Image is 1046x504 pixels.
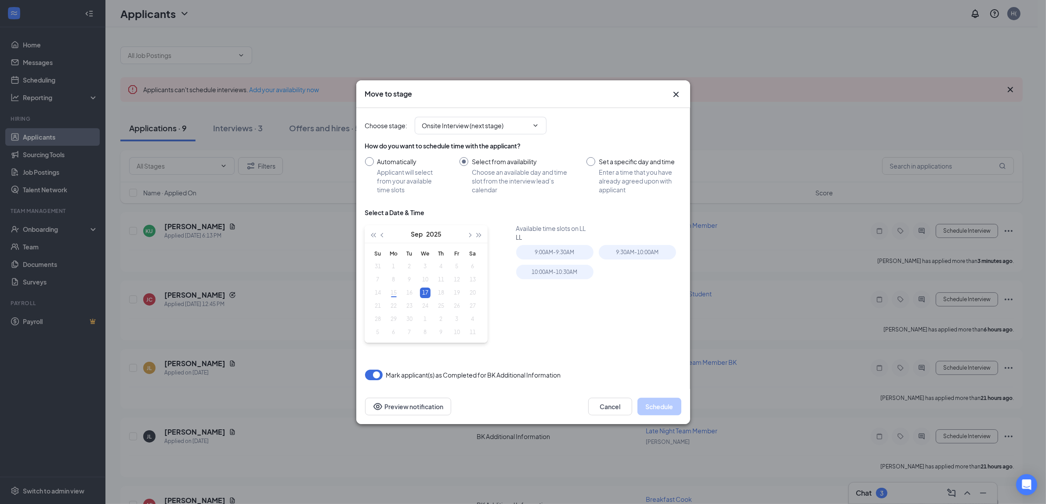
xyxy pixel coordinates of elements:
th: We [417,247,433,260]
div: 10:00AM - 10:30AM [516,265,594,279]
button: Preview notificationEye [365,398,451,415]
div: Open Intercom Messenger [1016,474,1037,495]
button: Sep [411,225,423,243]
th: Mo [386,247,402,260]
svg: Eye [373,401,383,412]
button: Schedule [637,398,681,415]
td: 2025-09-17 [417,286,433,299]
th: Tu [402,247,417,260]
button: Cancel [588,398,632,415]
th: Sa [465,247,481,260]
div: 9:00AM - 9:30AM [516,245,594,259]
div: Available time slots on LL [516,224,681,233]
span: Choose stage : [365,121,408,130]
div: 9:30AM - 10:00AM [599,245,676,259]
h3: Move to stage [365,89,413,99]
svg: Cross [671,89,681,100]
span: Mark applicant(s) as Completed for BK Additional Information [386,370,561,380]
button: 2025 [426,225,442,243]
th: Th [433,247,449,260]
th: Su [370,247,386,260]
th: Fr [449,247,465,260]
div: How do you want to schedule time with the applicant? [365,141,681,150]
div: Select a Date & Time [365,208,425,217]
div: LL [516,233,681,241]
button: Close [671,89,681,100]
svg: ChevronDown [532,122,539,129]
div: 17 [420,288,431,298]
